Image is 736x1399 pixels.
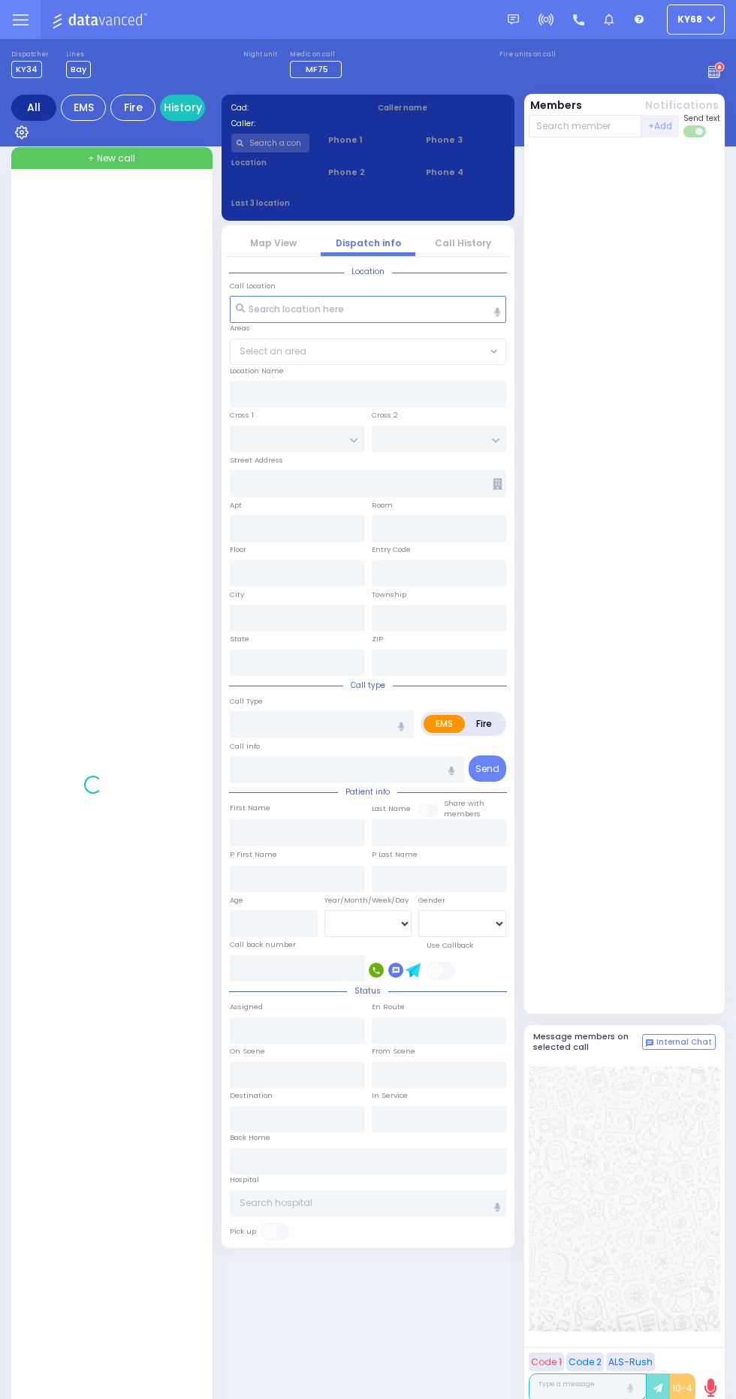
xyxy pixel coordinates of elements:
span: Call type [343,680,393,691]
a: History [160,95,205,121]
label: Entry Code [372,544,411,555]
label: Township [372,589,406,600]
img: Logo [52,11,152,29]
span: Select an area [240,345,306,358]
label: In Service [372,1090,408,1101]
span: Status [347,985,388,996]
span: Bay [66,61,91,78]
label: Location [231,157,310,168]
label: Caller name [378,102,505,113]
small: Share with [444,798,484,808]
label: Call Location [230,281,276,291]
span: Other building occupants [493,478,502,490]
span: ky68 [677,13,702,26]
label: Call Type [230,696,263,707]
label: Areas [230,323,250,333]
label: Cad: [231,102,359,113]
label: P Last Name [372,849,418,860]
input: Search member [529,115,642,137]
label: Gender [418,895,445,906]
button: Send [469,755,506,782]
label: Age [230,895,243,906]
label: Call Info [230,741,260,752]
label: City [230,589,244,600]
label: P First Name [230,849,277,860]
label: Destination [230,1090,273,1101]
span: Phone 4 [426,166,505,179]
label: EMS [424,715,465,733]
a: Call History [435,237,491,249]
span: Phone 3 [426,134,505,146]
div: All [11,95,56,121]
button: Notifications [645,98,719,113]
label: Fire units on call [499,50,556,59]
span: + New call [88,152,135,165]
label: Turn off text [683,124,707,139]
div: Year/Month/Week/Day [324,895,412,906]
span: KY34 [11,61,42,78]
img: message.svg [508,14,519,26]
input: Search a contact [231,134,310,152]
button: Internal Chat [642,1034,716,1051]
span: Location [344,266,392,277]
label: State [230,634,249,644]
div: EMS [61,95,106,121]
label: Call back number [230,939,296,950]
label: First Name [230,803,270,813]
a: Map View [250,237,297,249]
a: Dispatch info [336,237,401,249]
label: Fire [464,715,504,733]
button: ALS-Rush [606,1352,655,1371]
label: Location Name [230,366,284,376]
label: Last Name [372,804,411,814]
label: Dispatcher [11,50,49,59]
label: Medic on call [290,50,346,59]
h5: Message members on selected call [533,1032,643,1051]
label: Floor [230,544,246,555]
label: En Route [372,1002,405,1012]
label: Pick up [230,1226,256,1237]
label: From Scene [372,1046,415,1057]
span: MF75 [306,63,328,75]
label: Street Address [230,455,283,466]
label: Night unit [243,50,277,59]
span: members [444,809,481,819]
label: Use Callback [427,940,473,951]
input: Search hospital [230,1190,506,1217]
label: Apt [230,500,242,511]
button: ky68 [667,5,725,35]
label: Cross 2 [372,410,398,421]
div: Fire [110,95,155,121]
span: Patient info [338,786,397,797]
label: Cross 1 [230,410,254,421]
button: Code 2 [566,1352,604,1371]
label: ZIP [372,634,383,644]
label: On Scene [230,1046,265,1057]
label: Last 3 location [231,197,369,209]
span: Internal Chat [656,1037,712,1048]
label: Hospital [230,1174,259,1185]
label: Room [372,500,393,511]
img: comment-alt.png [646,1039,653,1047]
button: Code 1 [529,1352,564,1371]
input: Search location here [230,296,506,323]
label: Back Home [230,1132,270,1143]
span: Phone 2 [328,166,407,179]
span: Send text [683,113,720,124]
label: Caller: [231,118,359,129]
label: Lines [66,50,91,59]
button: Members [530,98,582,113]
label: Assigned [230,1002,263,1012]
span: Phone 1 [328,134,407,146]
